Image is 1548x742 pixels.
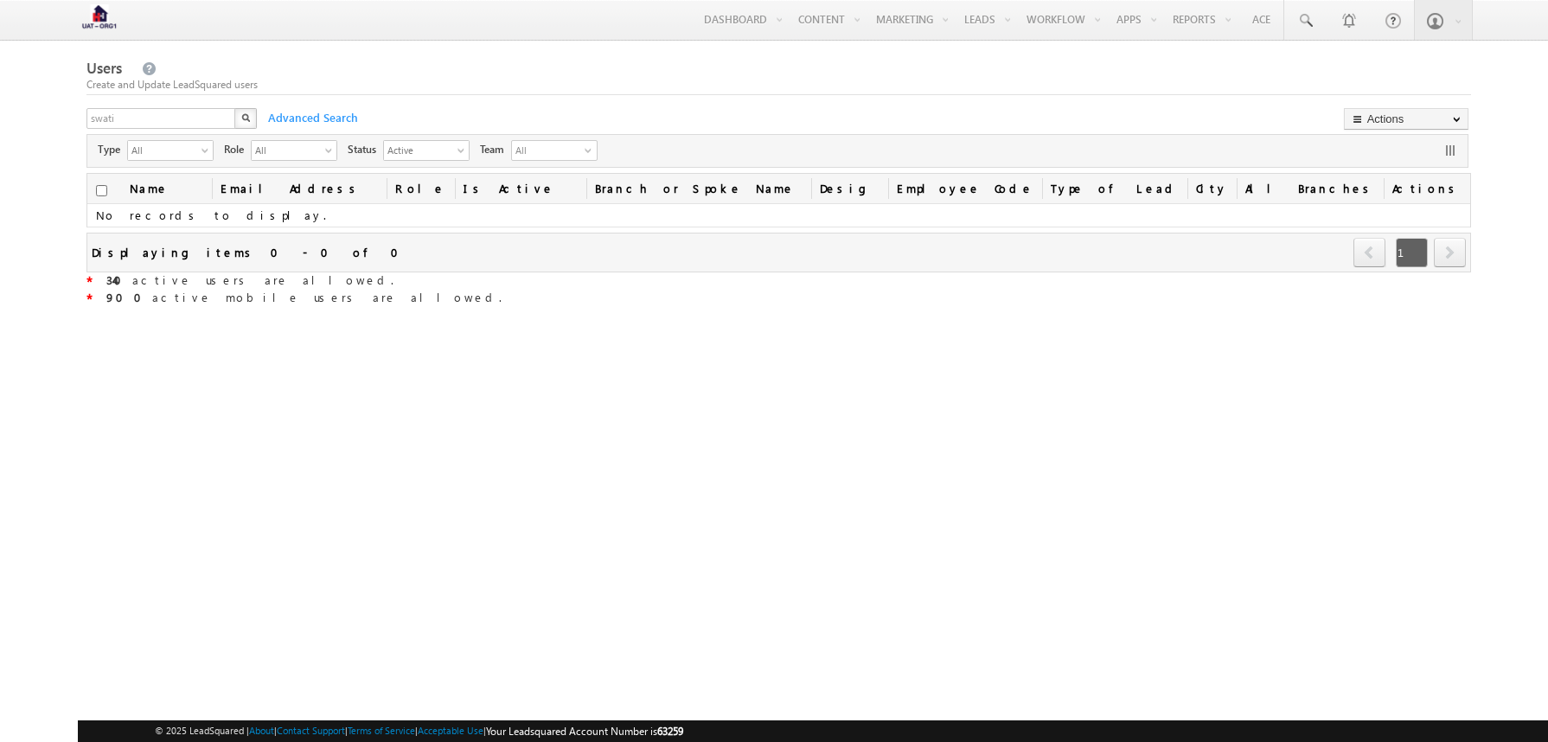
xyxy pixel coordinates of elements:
img: Search [241,113,250,122]
span: Team [480,142,511,157]
button: Actions [1344,108,1468,130]
span: Status [348,142,383,157]
a: Role [387,174,454,203]
span: active mobile users are allowed. [106,290,502,304]
strong: 900 [106,290,152,304]
a: Employee Code [888,174,1042,203]
a: About [249,725,274,736]
a: next [1434,240,1466,267]
a: prev [1353,240,1386,267]
a: Terms of Service [348,725,415,736]
a: Name [121,174,177,203]
a: Desig [811,174,888,203]
a: Email Address [212,174,387,203]
span: prev [1353,238,1385,267]
span: select [457,145,471,155]
span: Active [384,141,455,158]
span: All [512,141,581,160]
div: Displaying items 0 - 0 of 0 [92,242,409,262]
a: All Branches [1237,174,1384,203]
span: next [1434,238,1466,267]
a: Contact Support [277,725,345,736]
strong: 340 [106,272,132,287]
a: Type of Lead [1042,174,1187,203]
span: 63259 [657,725,683,738]
span: Your Leadsquared Account Number is [486,725,683,738]
span: select [201,145,215,155]
a: Acceptable Use [418,725,483,736]
span: Advanced Search [259,110,363,125]
a: Branch or Spoke Name [586,174,812,203]
span: © 2025 LeadSquared | | | | | [155,723,683,739]
span: active users are allowed. [106,272,393,287]
span: Role [224,142,251,157]
img: Custom Logo [78,4,121,35]
span: Users [86,58,122,78]
a: Is Active [455,174,586,203]
span: 1 [1396,238,1428,267]
span: Type [98,142,127,157]
input: Search Users [86,108,237,129]
span: select [325,145,339,155]
div: Create and Update LeadSquared users [86,77,1471,93]
span: All [252,141,323,158]
span: All [128,141,199,158]
td: No records to display. [87,204,1470,227]
a: City [1187,174,1237,203]
span: Actions [1384,174,1469,203]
